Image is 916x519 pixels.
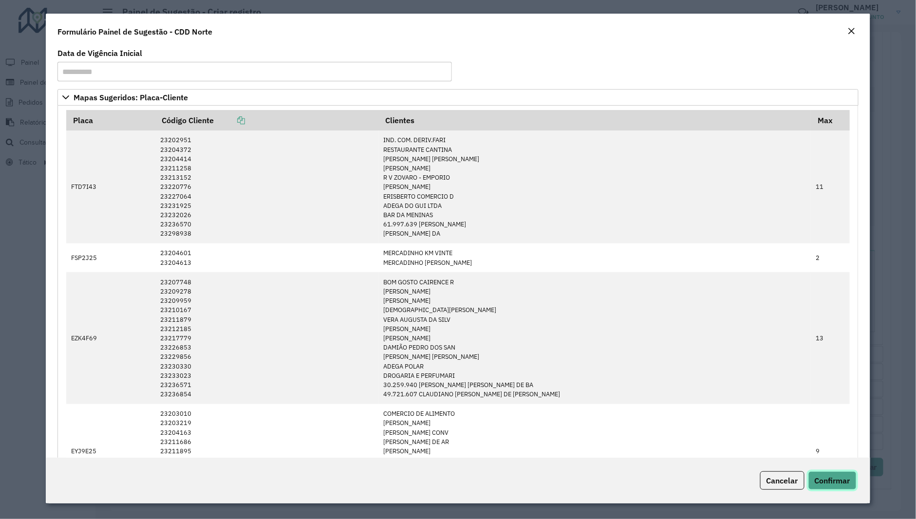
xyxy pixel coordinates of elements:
a: Copiar [214,115,245,125]
td: BOM GOSTO CAIRENCE R [PERSON_NAME] [PERSON_NAME] [DEMOGRAPHIC_DATA][PERSON_NAME] VERA AUGUSTA DA ... [378,272,811,404]
td: 23202951 23204372 23204414 23211258 23213152 23220776 23227064 23231925 23232026 23236570 23298938 [155,130,378,243]
td: 11 [811,130,850,243]
span: Cancelar [766,476,798,485]
td: 13 [811,272,850,404]
button: Close [845,25,859,38]
td: EZK4F69 [66,272,155,404]
a: Mapas Sugeridos: Placa-Cliente [57,89,859,106]
button: Confirmar [808,471,857,490]
th: Max [811,110,850,130]
td: FTD7I43 [66,130,155,243]
td: 9 [811,404,850,499]
td: 23207748 23209278 23209959 23210167 23211879 23212185 23217779 23226853 23229856 23230330 2323302... [155,272,378,404]
th: Código Cliente [155,110,378,130]
td: 23204601 23204613 [155,243,378,272]
th: Clientes [378,110,811,130]
label: Data de Vigência Inicial [57,47,142,59]
td: FSP2J25 [66,243,155,272]
td: COMERCIO DE ALIMENTO [PERSON_NAME] [PERSON_NAME] CONV [PERSON_NAME] DE AR [PERSON_NAME] [PERSON_N... [378,404,811,499]
td: IND. COM. DERIV.FARI RESTAURANTE CANTINA [PERSON_NAME] [PERSON_NAME] [PERSON_NAME] R V ZOVARO - E... [378,130,811,243]
button: Cancelar [760,471,804,490]
span: Mapas Sugeridos: Placa-Cliente [74,93,188,101]
th: Placa [66,110,155,130]
h4: Formulário Painel de Sugestão - CDD Norte [57,26,212,37]
td: 23203010 23203219 23204163 23211686 23211895 23215022 23236038 23236200 23236352 [155,404,378,499]
em: Fechar [848,27,856,35]
td: 2 [811,243,850,272]
td: EYJ9E25 [66,404,155,499]
span: Confirmar [815,476,850,485]
td: MERCADINHO KM VINTE MERCADINHO [PERSON_NAME] [378,243,811,272]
